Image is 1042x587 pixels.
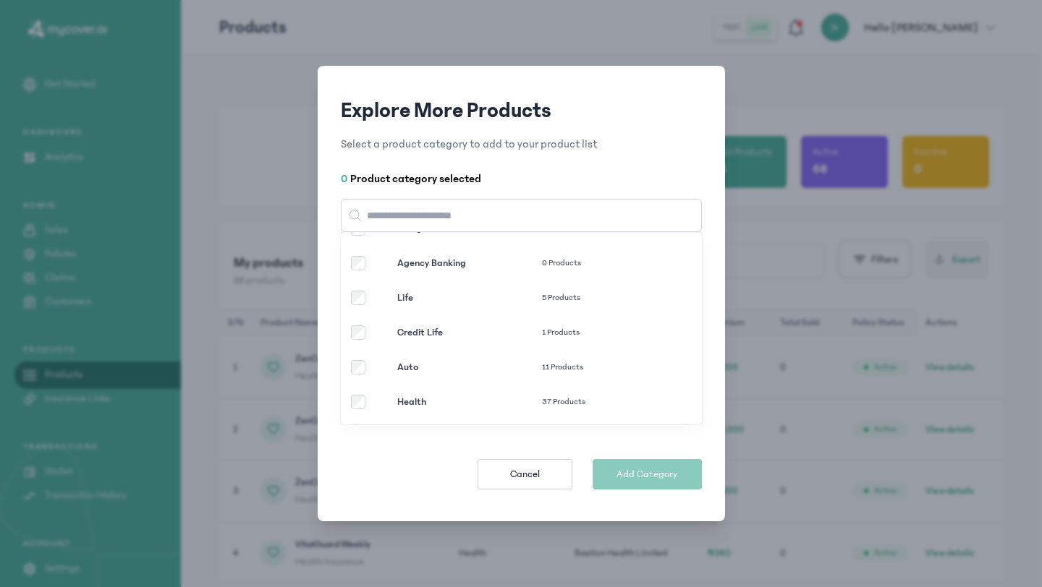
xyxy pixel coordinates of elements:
p: 37 Products [542,396,651,408]
p: 1 Products [542,327,651,338]
button: Cancel [478,459,572,489]
p: 0 Products [542,257,651,269]
button: Add Category [593,459,702,489]
p: 5 Products [542,292,651,304]
p: Health [397,395,542,409]
span: Add Category [617,467,677,481]
p: Select a product category to add to your product list [341,135,702,153]
p: Auto [397,360,542,374]
h4: Product category selected [341,170,702,187]
span: Cancel [510,467,540,481]
h3: Explore More Products [341,98,702,124]
p: 11 Products [542,361,651,373]
p: Agency Banking [397,256,542,270]
p: Life [397,291,542,305]
span: 0 [341,172,350,185]
p: Credit Life [397,325,542,340]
